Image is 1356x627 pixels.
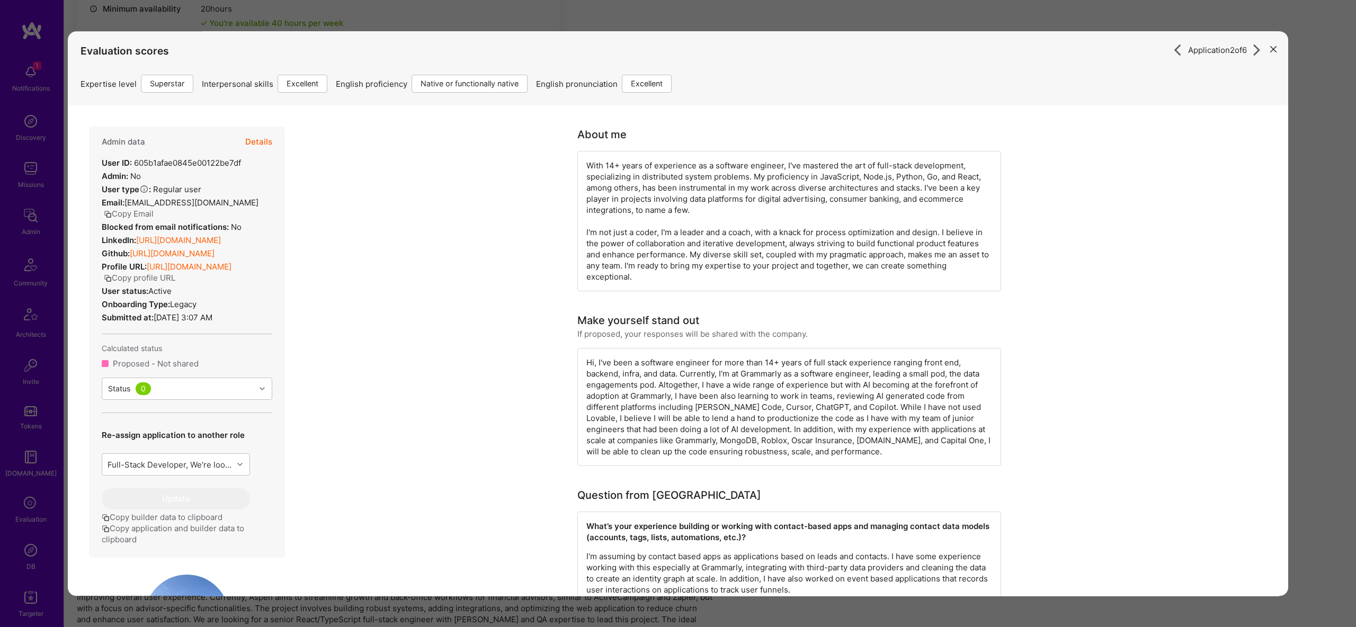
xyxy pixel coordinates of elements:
[102,312,154,323] strong: Submitted at:
[102,171,128,181] strong: Admin:
[104,275,112,283] i: icon Copy
[154,312,212,323] span: [DATE] 3:07 AM
[81,45,1275,57] h4: Evaluation scores
[136,235,221,245] a: [URL][DOMAIN_NAME]
[104,208,154,219] button: Copy Email
[102,248,130,258] strong: Github:
[102,222,231,232] strong: Blocked from email notifications:
[260,386,265,391] i: icon Chevron
[147,262,231,272] a: [URL][DOMAIN_NAME]
[237,462,243,467] i: icon Chevron
[102,184,201,195] div: Regular user
[102,286,148,296] strong: User status:
[102,343,162,354] span: Calculated status
[124,198,258,208] span: [EMAIL_ADDRESS][DOMAIN_NAME]
[102,158,132,168] strong: User ID:
[102,525,110,533] i: icon Copy
[108,459,234,470] div: Full-Stack Developer, We’re looking for a senior full-stack developer to: ---Collaborate directly...
[136,382,151,395] div: 0
[577,348,1001,466] div: Hi, I've been a software engineer for more than 14+ years of full stack experience ranging front ...
[577,487,761,503] div: Question from [GEOGRAPHIC_DATA]
[141,75,193,93] div: Superstar
[586,521,992,542] strong: What’s your experience building or working with contact-based apps and managing contact data mode...
[108,383,130,395] div: Status
[577,312,699,328] div: Make yourself stand out
[577,151,1001,291] div: With 14+ years of experience as a software engineer, I've mastered the art of full-stack developm...
[622,75,672,93] div: Excellent
[102,262,147,272] strong: Profile URL:
[104,272,175,283] button: Copy profile URL
[1251,44,1263,56] i: icon ArrowRight
[68,31,1288,596] div: modal
[102,299,170,309] strong: Onboarding Type:
[102,514,110,522] i: icon Copy
[102,512,222,523] button: Copy builder data to clipboard
[1270,46,1277,52] i: icon Close
[577,127,627,142] div: About me
[536,78,618,89] span: English pronunciation
[412,75,528,93] div: Native or functionally native
[1188,44,1247,56] span: Application 2 of 6
[102,137,145,147] h4: Admin data
[1172,44,1184,56] i: icon ArrowRight
[113,358,199,369] div: Proposed - Not shared
[278,75,327,93] div: Excellent
[102,523,272,545] button: Copy application and builder data to clipboard
[102,157,241,168] div: 605b1afae0845e00122be7df
[336,78,407,89] span: English proficiency
[577,328,808,339] div: If proposed, your responses will be shared with the company.
[130,248,215,258] a: [URL][DOMAIN_NAME]
[102,488,250,509] button: Update
[104,211,112,219] i: icon Copy
[586,551,992,595] p: I'm assuming by contact based apps as applications based on leads and contacts. I have some exper...
[102,235,136,245] strong: LinkedIn:
[102,429,250,441] p: Re-assign application to another role
[102,198,124,208] strong: Email:
[245,127,272,157] button: Details
[102,221,242,232] div: No
[148,286,172,296] span: Active
[202,78,273,89] span: Interpersonal skills
[81,78,137,89] span: Expertise level
[139,184,149,194] i: Help
[102,171,141,182] div: No
[102,184,151,194] strong: User type :
[170,299,197,309] span: legacy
